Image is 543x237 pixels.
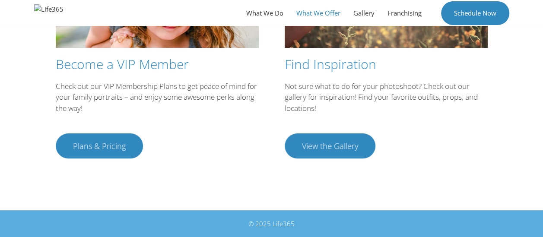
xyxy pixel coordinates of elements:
h3: Become a VIP Member [56,57,259,72]
span: View the Gallery [302,142,358,150]
a: Schedule Now [441,1,509,25]
p: Check out our VIP Membership Plans to get peace of mind for your family portraits – and enjoy som... [56,81,259,114]
a: Plans & Pricing [56,133,143,158]
div: © 2025 Life365 [34,219,509,229]
a: View the Gallery [285,133,375,158]
p: Not sure what to do for your photoshoot? Check out our gallery for inspiration! Find your favorit... [285,81,488,114]
span: Plans & Pricing [73,142,126,150]
h3: Find Inspiration [285,57,488,72]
